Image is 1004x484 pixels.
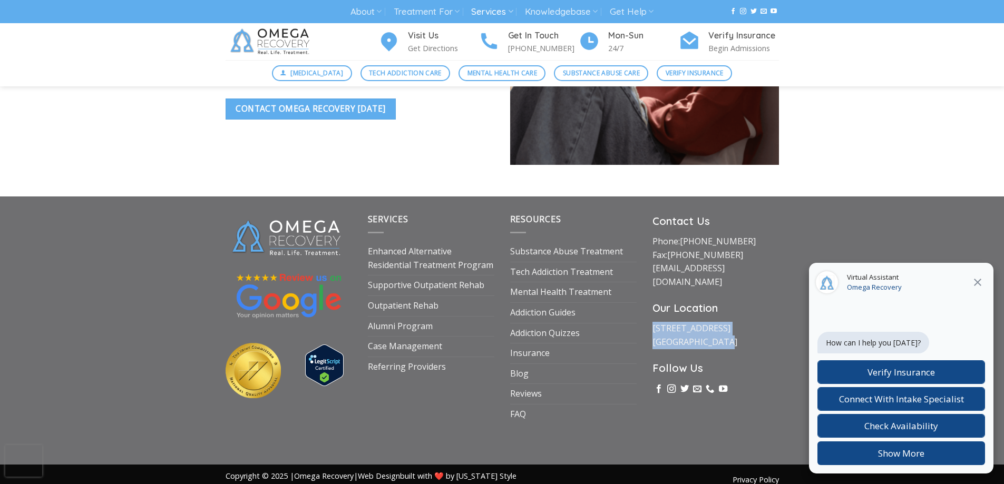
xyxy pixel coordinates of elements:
[368,317,433,337] a: Alumni Program
[508,29,579,43] h4: Get In Touch
[368,357,446,377] a: Referring Providers
[368,275,484,295] a: Supportive Outpatient Rehab
[708,29,779,43] h4: Verify Insurance
[719,384,727,394] a: Follow on YouTube
[226,471,516,481] span: Copyright © 2025 | | built with ❤️ by [US_STATE] Style
[226,23,318,60] img: Omega Recovery
[510,262,613,282] a: Tech Addiction Treatment
[510,384,542,404] a: Reviews
[652,214,710,228] strong: Contact Us
[378,29,479,55] a: Visit Us Get Directions
[360,65,451,81] a: Tech Addiction Care
[508,42,579,54] p: [PHONE_NUMBER]
[510,404,526,424] a: FAQ
[510,282,611,302] a: Mental Health Treatment
[368,213,408,225] span: Services
[510,242,623,262] a: Substance Abuse Treatment
[350,2,382,22] a: About
[510,343,550,363] a: Insurance
[358,471,400,481] a: Web Design
[305,359,344,370] a: Verify LegitScript Approval for www.omegarecovery.org
[369,68,442,78] span: Tech Addiction Care
[667,249,743,261] a: [PHONE_NUMBER]
[467,68,537,78] span: Mental Health Care
[554,65,648,81] a: Substance Abuse Care
[652,322,737,348] a: [STREET_ADDRESS][GEOGRAPHIC_DATA]
[290,68,343,78] span: [MEDICAL_DATA]
[563,68,640,78] span: Substance Abuse Care
[680,235,756,247] a: [PHONE_NUMBER]
[459,65,545,81] a: Mental Health Care
[471,2,513,22] a: Services
[5,445,42,477] iframe: reCAPTCHA
[771,8,777,15] a: Follow on YouTube
[679,29,779,55] a: Verify Insurance Begin Admissions
[226,98,396,119] a: contact omega recovery [DATE]
[368,242,494,275] a: Enhanced Alternative Residential Treatment Program
[408,42,479,54] p: Get Directions
[305,344,344,386] img: Verify Approval for www.omegarecovery.org
[706,384,714,394] a: Call us
[510,303,576,323] a: Addiction Guides
[652,300,779,317] h3: Our Location
[655,384,663,394] a: Follow on Facebook
[610,2,654,22] a: Get Help
[272,65,352,81] a: [MEDICAL_DATA]
[525,2,598,22] a: Knowledgebase
[368,337,442,357] a: Case Management
[394,2,460,22] a: Treatment For
[693,384,701,394] a: Send us an email
[294,471,354,481] a: Omega Recovery
[708,42,779,54] p: Begin Admissions
[652,235,779,289] p: Phone: Fax:
[368,296,438,316] a: Outpatient Rehab
[236,102,386,115] span: contact omega recovery [DATE]
[479,29,579,55] a: Get In Touch [PHONE_NUMBER]
[730,8,736,15] a: Follow on Facebook
[761,8,767,15] a: Send us an email
[408,29,479,43] h4: Visit Us
[666,68,724,78] span: Verify Insurance
[680,384,689,394] a: Follow on Twitter
[608,29,679,43] h4: Mon-Sun
[740,8,746,15] a: Follow on Instagram
[510,364,529,384] a: Blog
[510,213,561,225] span: Resources
[657,65,732,81] a: Verify Insurance
[608,42,679,54] p: 24/7
[510,323,580,343] a: Addiction Quizzes
[652,262,725,288] a: [EMAIL_ADDRESS][DOMAIN_NAME]
[652,360,779,377] h3: Follow Us
[667,384,676,394] a: Follow on Instagram
[750,8,757,15] a: Follow on Twitter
